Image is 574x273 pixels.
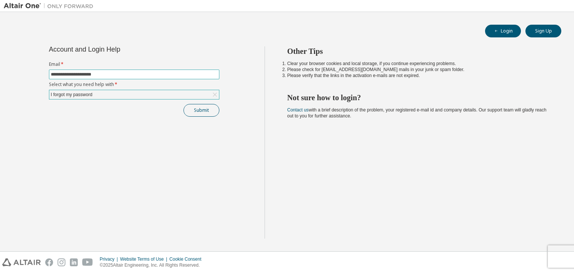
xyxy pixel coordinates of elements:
label: Select what you need help with [49,82,219,88]
a: Contact us [287,107,309,113]
button: Login [485,25,521,37]
img: youtube.svg [82,258,93,266]
h2: Other Tips [287,46,548,56]
img: linkedin.svg [70,258,78,266]
button: Submit [183,104,219,117]
p: © 2025 Altair Engineering, Inc. All Rights Reserved. [100,262,206,269]
li: Please verify that the links in the activation e-mails are not expired. [287,73,548,79]
h2: Not sure how to login? [287,93,548,102]
label: Email [49,61,219,67]
div: I forgot my password [50,91,93,99]
div: Website Terms of Use [120,256,169,262]
img: facebook.svg [45,258,53,266]
div: Cookie Consent [169,256,206,262]
img: instagram.svg [58,258,65,266]
div: Account and Login Help [49,46,185,52]
img: Altair One [4,2,97,10]
img: altair_logo.svg [2,258,41,266]
div: I forgot my password [49,90,219,99]
div: Privacy [100,256,120,262]
li: Please check for [EMAIL_ADDRESS][DOMAIN_NAME] mails in your junk or spam folder. [287,67,548,73]
li: Clear your browser cookies and local storage, if you continue experiencing problems. [287,61,548,67]
span: with a brief description of the problem, your registered e-mail id and company details. Our suppo... [287,107,547,119]
button: Sign Up [525,25,561,37]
